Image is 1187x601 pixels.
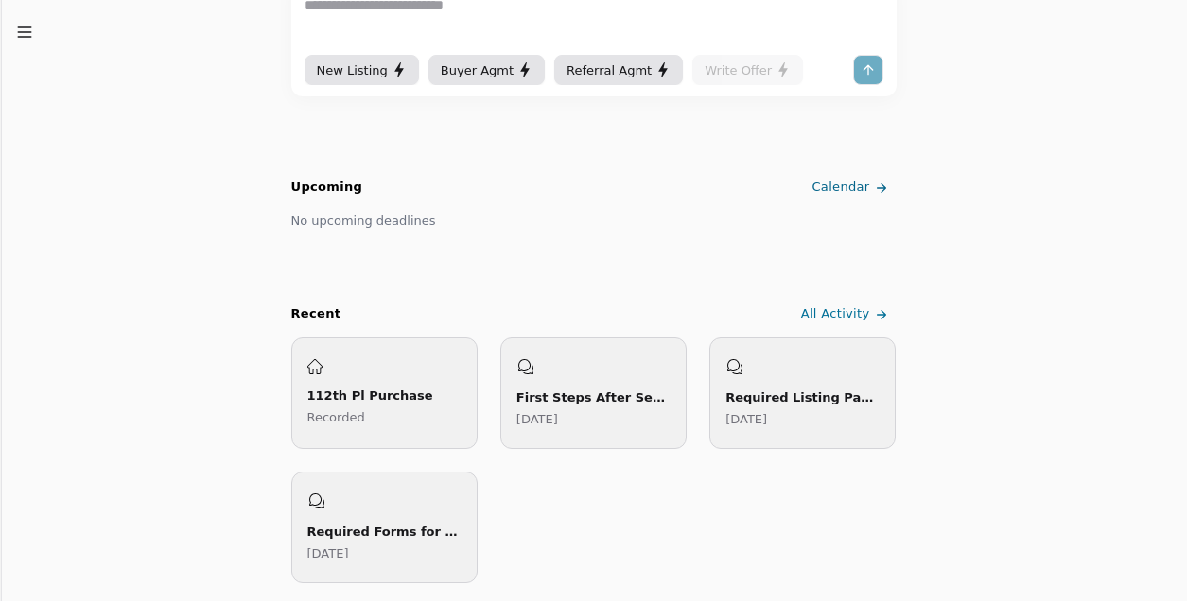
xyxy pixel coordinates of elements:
div: 112th Pl Purchase [307,386,462,405]
button: Buyer Agmt [428,55,545,85]
span: Calendar [812,178,869,197]
time: Friday, May 16, 2025 at 12:49:56 AM [725,412,767,426]
time: Thursday, May 15, 2025 at 10:27:54 PM [307,546,349,560]
div: Recent [291,304,341,324]
a: Calendar [808,172,896,203]
a: 112th Pl PurchaseRecorded [291,337,478,449]
time: Friday, May 16, 2025 at 12:50:38 AM [516,412,558,426]
div: No upcoming deadlines [291,211,436,231]
div: Required Forms for Listing Transfer [307,522,462,541]
a: Required Forms for Listing Transfer[DATE] [291,472,478,583]
button: New Listing [305,55,419,85]
a: Required Listing Paperwork Overview[DATE] [709,337,896,449]
a: First Steps After Securing Listing[DATE] [500,337,687,449]
span: All Activity [801,304,870,324]
h2: Upcoming [291,178,363,197]
div: Required Listing Paperwork Overview [725,387,880,407]
span: Referral Agmt [567,60,652,80]
a: All Activity [797,299,897,330]
div: First Steps After Securing Listing [516,387,671,407]
span: Buyer Agmt [441,60,514,80]
div: New Listing [317,60,407,80]
p: Recorded [307,407,462,427]
button: Referral Agmt [554,55,683,85]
